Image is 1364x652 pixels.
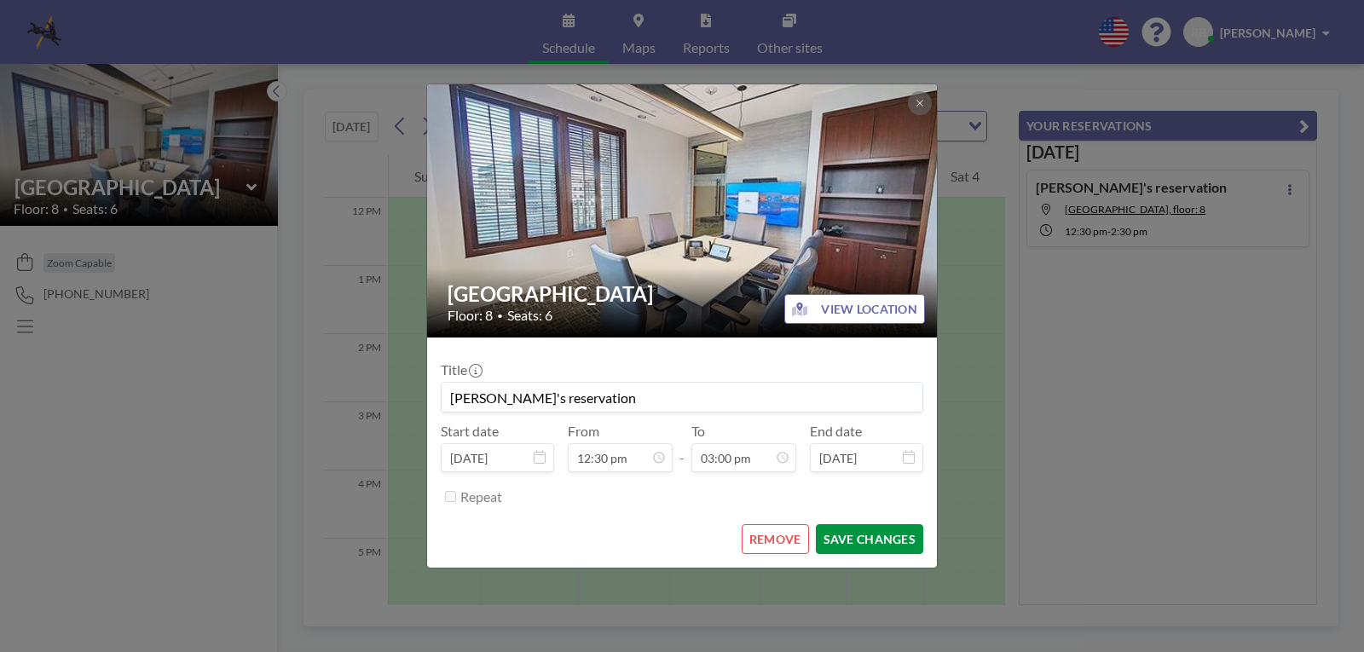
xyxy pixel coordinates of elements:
label: To [691,423,705,440]
span: • [497,309,503,322]
span: Seats: 6 [507,307,552,324]
label: End date [810,423,862,440]
h2: [GEOGRAPHIC_DATA] [448,281,918,307]
label: Repeat [460,488,502,505]
button: VIEW LOCATION [784,294,925,324]
label: Start date [441,423,499,440]
label: Title [441,361,481,378]
button: SAVE CHANGES [816,524,923,554]
img: 537.jpg [427,19,939,403]
input: (No title) [442,383,922,412]
button: REMOVE [742,524,809,554]
label: From [568,423,599,440]
span: - [679,429,685,466]
span: Floor: 8 [448,307,493,324]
